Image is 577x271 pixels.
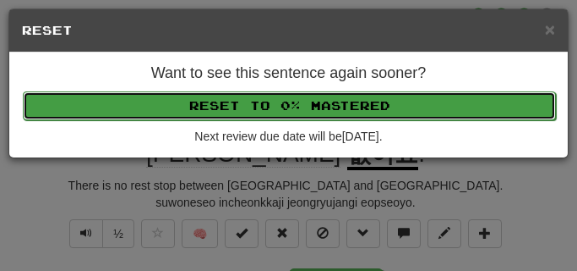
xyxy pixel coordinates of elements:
[23,91,556,120] button: Reset to 0% Mastered
[545,20,555,38] button: Close
[22,22,555,39] h5: Reset
[545,19,555,39] span: ×
[22,65,555,82] h4: Want to see this sentence again sooner?
[22,128,555,145] div: Next review due date will be [DATE] .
